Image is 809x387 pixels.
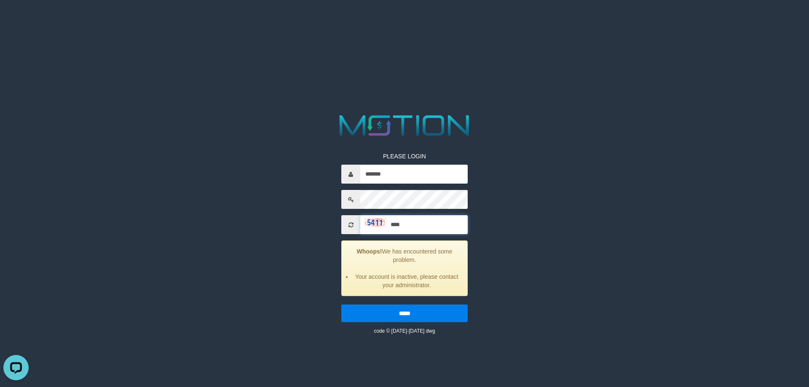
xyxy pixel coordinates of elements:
[341,152,468,160] p: PLEASE LOGIN
[357,248,382,255] strong: Whoops!
[364,218,386,227] img: captcha
[352,272,461,289] li: Your account is inactive, please contact your administrator.
[374,328,435,334] small: code © [DATE]-[DATE] dwg
[334,112,475,139] img: MOTION_logo.png
[3,3,29,29] button: Open LiveChat chat widget
[341,240,468,296] div: We has encountered some problem.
